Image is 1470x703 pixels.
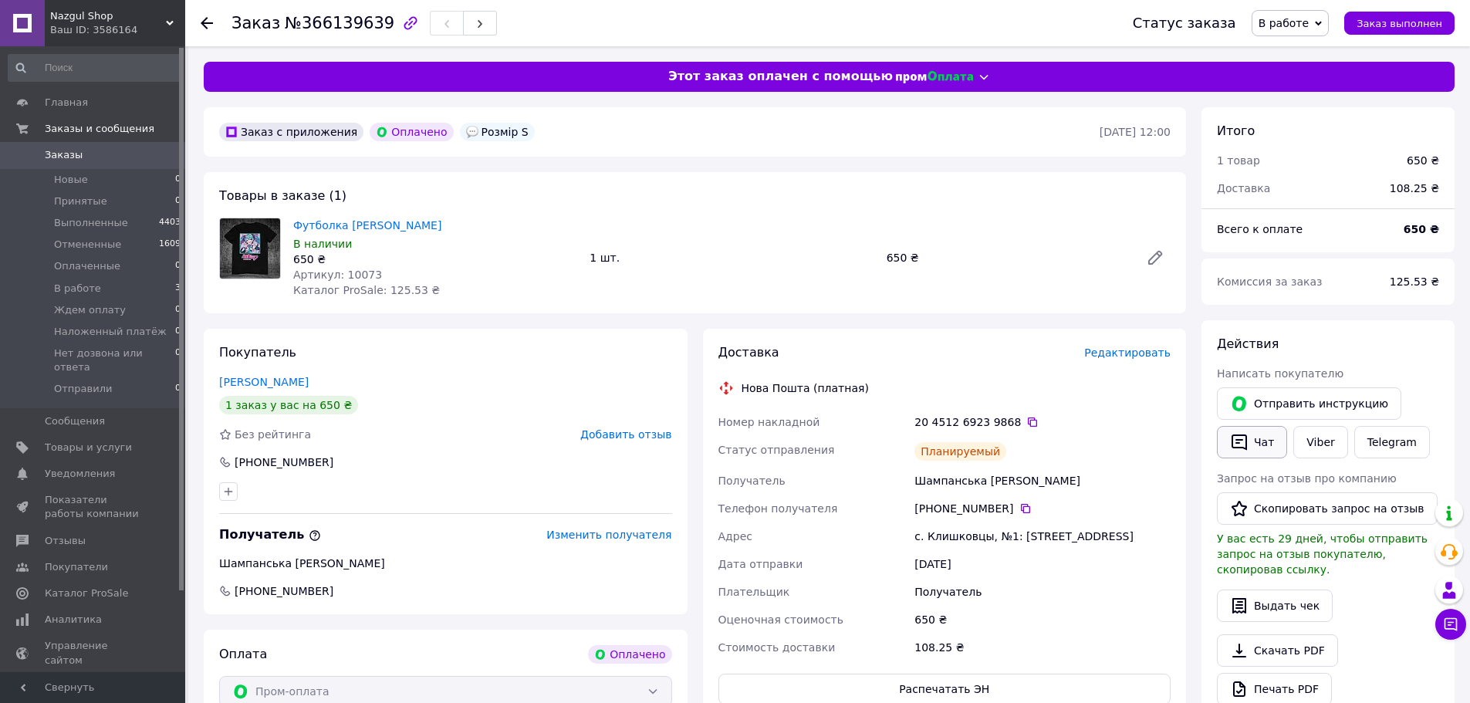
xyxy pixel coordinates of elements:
div: Вернуться назад [201,15,213,31]
span: Заказы и сообщения [45,122,154,136]
div: Шампанська [PERSON_NAME] [219,556,672,571]
a: Футболка [PERSON_NAME] [293,219,441,232]
span: 125.53 ₴ [1390,275,1439,288]
span: Получатель [718,475,786,487]
div: Шампанська [PERSON_NAME] [911,467,1174,495]
span: Артикул: 10073 [293,269,382,281]
div: 650 ₴ [880,247,1134,269]
span: Отмененные [54,238,121,252]
div: 1 заказ у вас на 650 ₴ [219,396,358,414]
b: 650 ₴ [1404,223,1439,235]
span: Новые [54,173,88,187]
img: :speech_balloon: [466,126,478,138]
span: Номер накладной [718,416,820,428]
div: Ваш ID: 3586164 [50,23,185,37]
div: 650 ₴ [293,252,577,267]
span: Уведомления [45,467,115,481]
div: Розмір S [460,123,535,141]
span: Этот заказ оплачен с помощью [668,68,893,86]
span: Доставка [718,345,779,360]
div: [DATE] [911,550,1174,578]
div: 650 ₴ [911,606,1174,634]
span: Ждем оплату [54,303,126,317]
span: В работе [54,282,101,296]
div: 650 ₴ [1407,153,1439,168]
span: Всего к оплате [1217,223,1303,235]
time: [DATE] 12:00 [1100,126,1171,138]
span: 0 [175,173,181,187]
span: Оплата [219,647,267,661]
div: [PHONE_NUMBER] [914,501,1171,516]
span: Отзывы [45,534,86,548]
span: Комиссия за заказ [1217,275,1323,288]
a: Telegram [1354,426,1430,458]
div: 1 шт. [583,247,880,269]
button: Чат [1217,426,1287,458]
span: Принятые [54,194,107,208]
span: Итого [1217,123,1255,138]
img: Футболка Мику Хацунэ [220,218,280,279]
span: Товары в заказе (1) [219,188,346,203]
span: 1609 [159,238,181,252]
a: Редактировать [1140,242,1171,273]
div: Заказ с приложения [219,123,363,141]
div: [PHONE_NUMBER] [233,455,335,470]
div: 108.25 ₴ [911,634,1174,661]
span: В работе [1259,17,1309,29]
button: Отправить инструкцию [1217,387,1401,420]
button: Скопировать запрос на отзыв [1217,492,1438,525]
div: 108.25 ₴ [1380,171,1448,205]
span: №366139639 [285,14,394,32]
div: с. Клишковцы, №1: [STREET_ADDRESS] [911,522,1174,550]
div: Планируемый [914,442,1006,461]
span: Управление сайтом [45,639,143,667]
div: Получатель [911,578,1174,606]
span: Каталог ProSale [45,586,128,600]
span: 0 [175,259,181,273]
span: 0 [175,303,181,317]
span: Плательщик [718,586,790,598]
span: 0 [175,346,181,374]
span: 0 [175,194,181,208]
span: [PHONE_NUMBER] [233,583,335,599]
span: Покупатели [45,560,108,574]
div: Оплачено [370,123,453,141]
a: Viber [1293,426,1347,458]
a: [PERSON_NAME] [219,376,309,388]
button: Заказ выполнен [1344,12,1455,35]
span: Доставка [1217,182,1270,194]
span: Заказ выполнен [1357,18,1442,29]
span: Получатель [219,527,321,542]
button: Чат с покупателем [1435,609,1466,640]
span: Выполненные [54,216,128,230]
span: Адрес [718,530,752,542]
span: Телефон получателя [718,502,838,515]
input: Поиск [8,54,182,82]
span: Действия [1217,336,1279,351]
span: Покупатель [219,345,296,360]
span: 4403 [159,216,181,230]
span: Написать покупателю [1217,367,1343,380]
span: Оплаченные [54,259,120,273]
span: Стоимость доставки [718,641,836,654]
span: Нет дозвона или ответа [54,346,175,374]
span: Товары и услуги [45,441,132,455]
a: Скачать PDF [1217,634,1338,667]
button: Выдать чек [1217,590,1333,622]
span: 3 [175,282,181,296]
span: Заказы [45,148,83,162]
span: У вас есть 29 дней, чтобы отправить запрос на отзыв покупателю, скопировав ссылку. [1217,532,1428,576]
span: Главная [45,96,88,110]
span: Изменить получателя [546,529,671,541]
span: Сообщения [45,414,105,428]
span: Наложенный платёж [54,325,167,339]
span: Редактировать [1084,346,1171,359]
span: Запрос на отзыв про компанию [1217,472,1397,485]
span: Nazgul Shop [50,9,166,23]
span: 1 товар [1217,154,1260,167]
span: Отправили [54,382,112,396]
span: Без рейтинга [235,428,311,441]
div: Оплачено [588,645,671,664]
span: 0 [175,382,181,396]
div: Статус заказа [1133,15,1236,31]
